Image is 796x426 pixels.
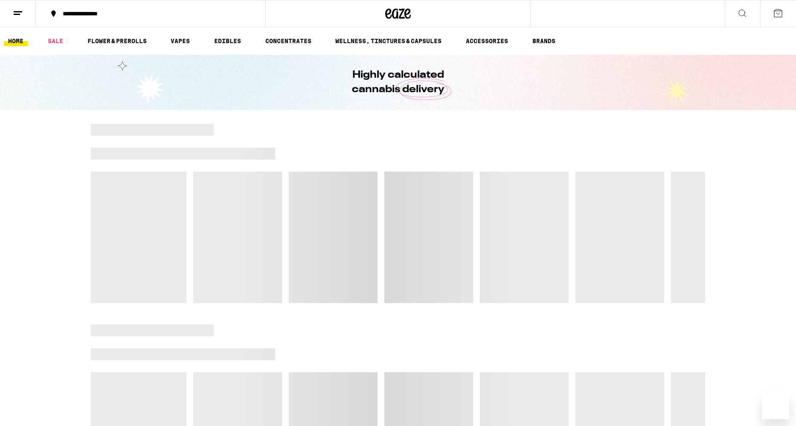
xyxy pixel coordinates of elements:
iframe: Button to launch messaging window [762,392,789,419]
a: BRANDS [528,36,560,46]
a: HOME [4,36,28,46]
h1: Highly calculated cannabis delivery [328,68,468,97]
a: FLOWER & PREROLLS [83,36,151,46]
a: WELLNESS, TINCTURES & CAPSULES [331,36,446,46]
a: CONCENTRATES [261,36,316,46]
a: ACCESSORIES [462,36,512,46]
a: EDIBLES [210,36,245,46]
a: VAPES [166,36,194,46]
a: SALE [44,36,67,46]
